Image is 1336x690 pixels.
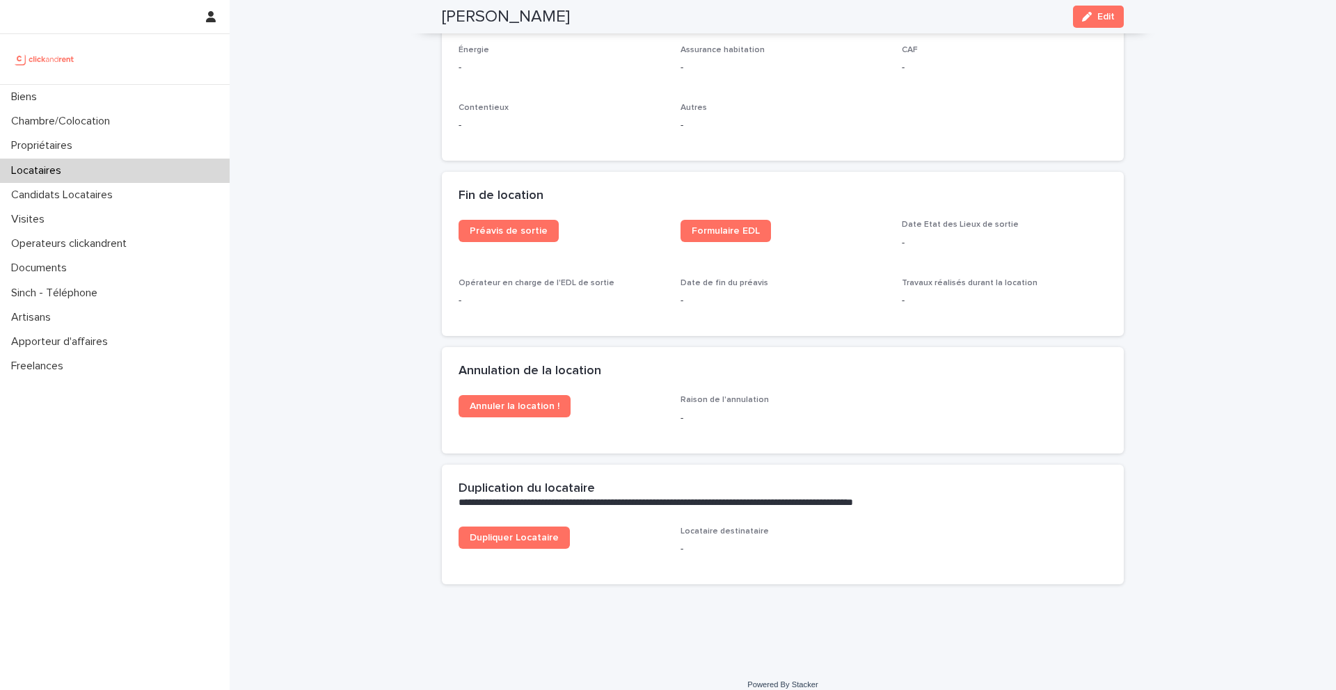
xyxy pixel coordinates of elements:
a: Dupliquer Locataire [459,527,570,549]
p: Freelances [6,360,74,373]
p: Operateurs clickandrent [6,237,138,250]
p: - [681,61,886,75]
p: Propriétaires [6,139,83,152]
span: Assurance habitation [681,46,765,54]
span: Dupliquer Locataire [470,533,559,543]
a: Powered By Stacker [747,680,818,689]
span: Préavis de sortie [470,226,548,236]
h2: Duplication du locataire [459,481,595,497]
p: Apporteur d'affaires [6,335,119,348]
p: Documents [6,262,78,275]
h2: Annulation de la location [459,364,601,379]
p: - [681,411,886,426]
span: CAF [902,46,918,54]
span: Locataire destinataire [681,527,769,536]
span: Raison de l'annulation [681,396,769,404]
button: Edit [1073,6,1124,28]
a: Préavis de sortie [459,220,559,242]
span: Date de fin du préavis [681,279,768,287]
h2: [PERSON_NAME] [442,7,570,27]
p: - [681,542,886,556]
span: Travaux réalisés durant la location [902,279,1037,287]
img: UCB0brd3T0yccxBKYDjQ [11,45,79,73]
p: Candidats Locataires [6,188,124,202]
p: - [902,294,1107,308]
p: Biens [6,90,48,104]
p: - [681,294,886,308]
p: - [459,294,664,308]
p: - [459,61,664,75]
p: Chambre/Colocation [6,115,121,128]
span: Edit [1097,12,1115,22]
p: - [902,236,1107,250]
p: Sinch - Téléphone [6,287,109,300]
span: Contentieux [459,104,509,112]
span: Énergie [459,46,489,54]
span: Opérateur en charge de l'EDL de sortie [459,279,614,287]
p: - [902,61,1107,75]
p: Visites [6,213,56,226]
p: Locataires [6,164,72,177]
h2: Fin de location [459,188,543,204]
a: Formulaire EDL [681,220,771,242]
p: Artisans [6,311,62,324]
span: Annuler la location ! [470,401,559,411]
a: Annuler la location ! [459,395,571,417]
span: Autres [681,104,707,112]
span: Formulaire EDL [692,226,760,236]
span: Date Etat des Lieux de sortie [902,220,1019,229]
p: - [459,118,664,133]
p: - [681,118,886,133]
